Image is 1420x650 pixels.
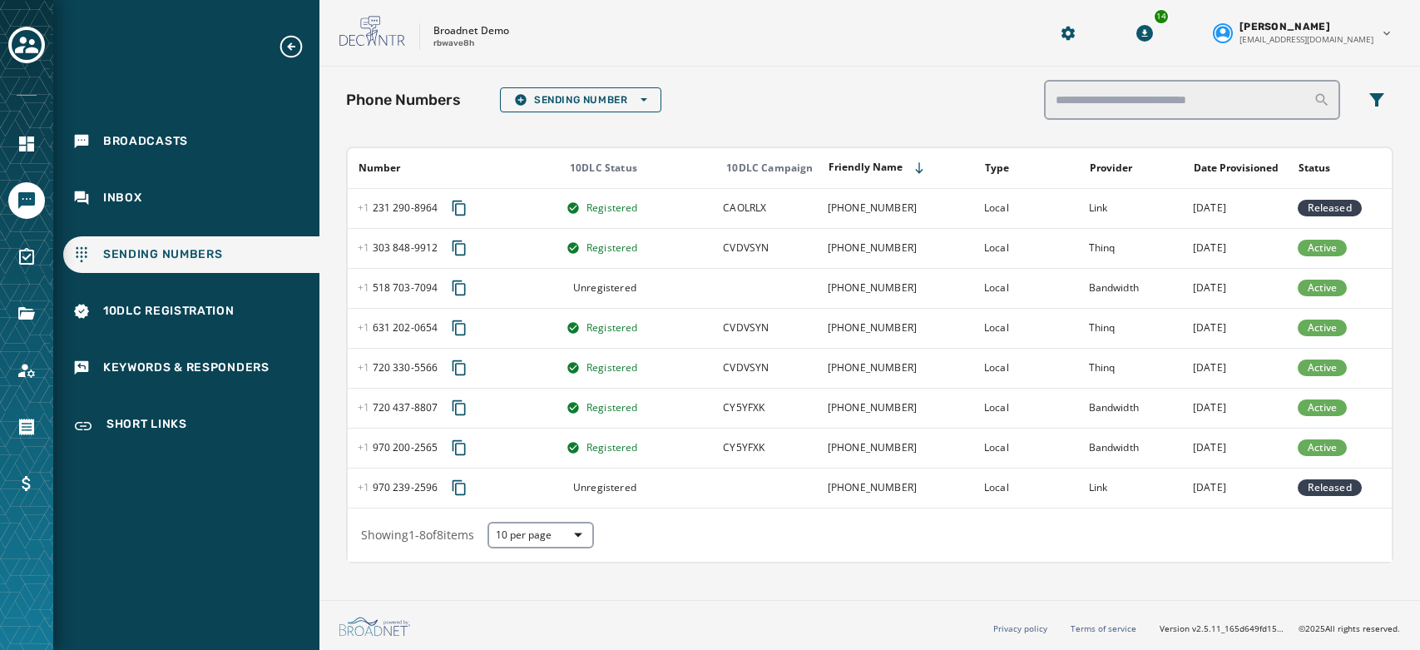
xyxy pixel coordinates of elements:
[358,481,438,494] span: 970 239 - 2596
[1153,8,1170,25] div: 14
[63,293,319,330] a: Navigate to 10DLC Registration
[726,161,817,175] div: 10DLC Campaign
[1079,228,1184,268] td: Thinq
[346,88,461,112] h2: Phone Numbers
[444,233,474,263] button: Copy phone number to clipboard
[723,241,769,255] span: CVDVSYN
[818,268,974,308] td: [PHONE_NUMBER]
[8,295,45,332] a: Navigate to Files
[514,93,647,107] span: Sending Number
[974,348,1079,388] td: Local
[8,27,45,63] button: Toggle account select drawer
[1071,623,1136,634] a: Terms of service
[358,280,373,295] span: +1
[444,393,474,423] button: Copy phone number to clipboard
[1053,18,1083,48] button: Manage global settings
[586,201,638,215] span: Registered
[1239,33,1373,46] span: [EMAIL_ADDRESS][DOMAIN_NAME]
[358,320,373,335] span: +1
[103,133,188,150] span: Broadcasts
[106,416,187,436] span: Short Links
[586,361,638,375] span: Registered
[8,465,45,502] a: Navigate to Billing
[1308,241,1338,255] span: Active
[1183,268,1288,308] td: [DATE]
[570,161,712,175] div: 10DLC Status
[352,155,407,181] button: Sort by [object Object]
[103,303,235,320] span: 10DLC Registration
[444,473,474,503] button: Copy phone number to clipboard
[1308,201,1352,215] span: Released
[63,406,319,446] a: Navigate to Short Links
[8,239,45,275] a: Navigate to Surveys
[974,268,1079,308] td: Local
[1183,348,1288,388] td: [DATE]
[1160,623,1285,635] span: Version
[63,236,319,273] a: Navigate to Sending Numbers
[278,33,318,60] button: Expand sub nav menu
[1079,428,1184,468] td: Bandwidth
[358,400,373,414] span: +1
[573,281,636,295] span: Unregistered
[444,273,474,303] button: Copy phone number to clipboard
[723,201,766,215] span: CAOLRLX
[358,201,373,215] span: +1
[1079,468,1184,508] td: Link
[974,308,1079,348] td: Local
[358,241,373,255] span: +1
[818,428,974,468] td: [PHONE_NUMBER]
[974,188,1079,228] td: Local
[1183,188,1288,228] td: [DATE]
[723,360,769,375] span: CVDVSYN
[63,180,319,216] a: Navigate to Inbox
[586,441,638,454] span: Registered
[723,400,764,414] span: This campaign will be used purely to test an SMS/MMS Messaging application. Messages will only be...
[1308,441,1338,454] span: Active
[1079,308,1184,348] td: Thinq
[978,155,1016,181] button: Sort by [object Object]
[103,246,223,263] span: Sending Numbers
[358,321,438,335] span: 631 202 - 0654
[993,623,1047,634] a: Privacy policy
[1308,281,1338,295] span: Active
[63,123,319,160] a: Navigate to Broadcasts
[1308,321,1338,335] span: Active
[1083,155,1139,181] button: Sort by [object Object]
[1079,188,1184,228] td: Link
[974,228,1079,268] td: Local
[1183,428,1288,468] td: [DATE]
[974,388,1079,428] td: Local
[818,348,974,388] td: [PHONE_NUMBER]
[1183,308,1288,348] td: [DATE]
[1183,228,1288,268] td: [DATE]
[358,440,373,454] span: +1
[818,388,974,428] td: [PHONE_NUMBER]
[358,241,438,255] span: 303 848 - 9912
[1292,155,1337,181] button: Sort by [object Object]
[103,360,270,376] span: Keywords & Responders
[433,37,474,50] p: rbwave8h
[358,401,438,414] span: 720 437 - 8807
[1299,623,1400,634] span: © 2025 All rights reserved.
[358,201,438,215] span: 231 290 - 8964
[1130,18,1160,48] button: Download Menu
[433,24,509,37] p: Broadnet Demo
[1079,348,1184,388] td: Thinq
[586,321,638,335] span: Registered
[8,126,45,162] a: Navigate to Home
[358,480,373,494] span: +1
[358,441,438,454] span: 970 200 - 2565
[358,361,438,375] span: 720 330 - 5566
[1308,481,1352,494] span: Released
[1192,623,1285,635] span: v2.5.11_165d649fd1592c218755210ebffa1e5a55c3084e
[974,428,1079,468] td: Local
[444,433,474,463] button: Copy phone number to clipboard
[723,320,769,335] span: CVDVSYN
[1239,20,1330,33] span: [PERSON_NAME]
[1206,13,1400,52] button: User settings
[1079,268,1184,308] td: Bandwidth
[818,308,974,348] td: [PHONE_NUMBER]
[1079,388,1184,428] td: Bandwidth
[974,468,1079,508] td: Local
[822,154,933,181] button: Sort by [object Object]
